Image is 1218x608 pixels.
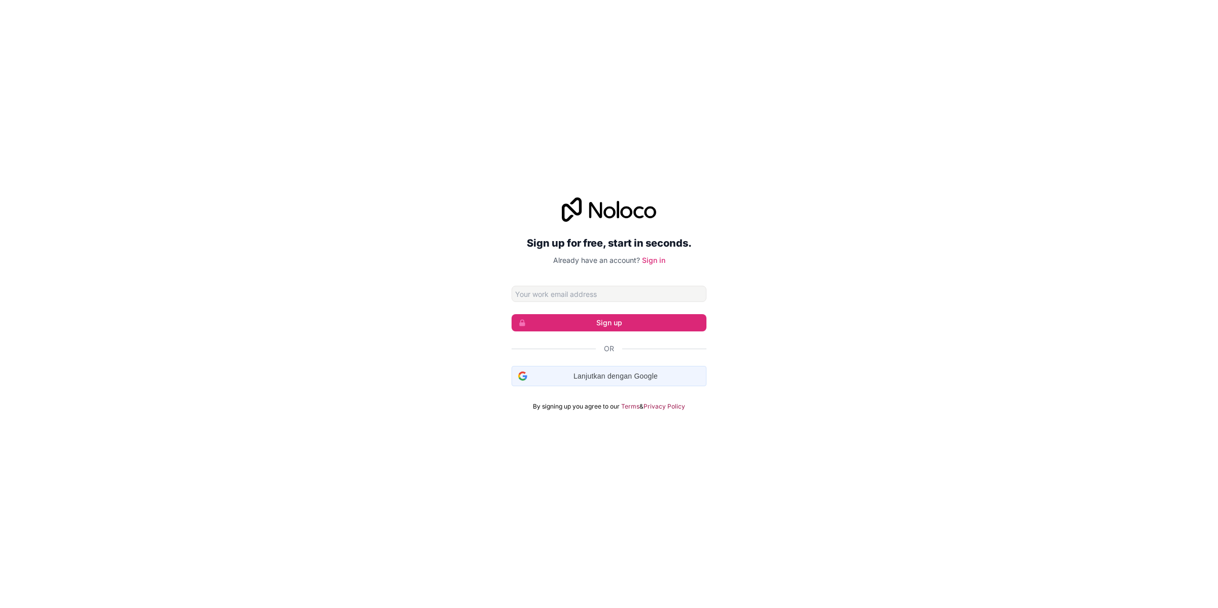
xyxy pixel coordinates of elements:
span: & [639,402,644,411]
span: Or [604,344,614,354]
button: Sign up [512,314,706,331]
h2: Sign up for free, start in seconds. [512,234,706,252]
a: Privacy Policy [644,402,685,411]
div: Lanjutkan dengan Google [512,366,706,386]
a: Sign in [642,256,665,264]
span: By signing up you agree to our [533,402,620,411]
a: Terms [621,402,639,411]
span: Lanjutkan dengan Google [531,371,700,382]
span: Already have an account? [553,256,640,264]
input: Email address [512,286,706,302]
